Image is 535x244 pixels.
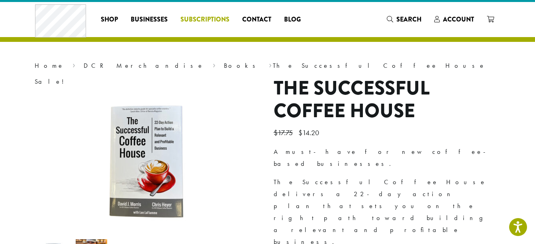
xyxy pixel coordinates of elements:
[35,77,70,86] span: Sale!
[298,128,302,137] span: $
[180,15,229,25] span: Subscriptions
[242,15,271,25] span: Contact
[131,15,168,25] span: Businesses
[274,77,501,123] h1: The Successful Coffee House
[94,13,124,26] a: Shop
[380,13,428,26] a: Search
[274,146,501,170] p: A must-have for new coffee-based businesses.
[35,61,501,71] nav: Breadcrumb
[284,15,301,25] span: Blog
[274,128,295,137] bdi: 17.75
[84,61,204,70] a: DCR Merchandise
[443,15,474,24] span: Account
[269,58,272,71] span: ›
[224,61,261,70] a: Books
[274,128,278,137] span: $
[73,58,75,71] span: ›
[35,61,64,70] a: Home
[298,128,321,137] bdi: 14.20
[396,15,421,24] span: Search
[101,15,118,25] span: Shop
[213,58,216,71] span: ›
